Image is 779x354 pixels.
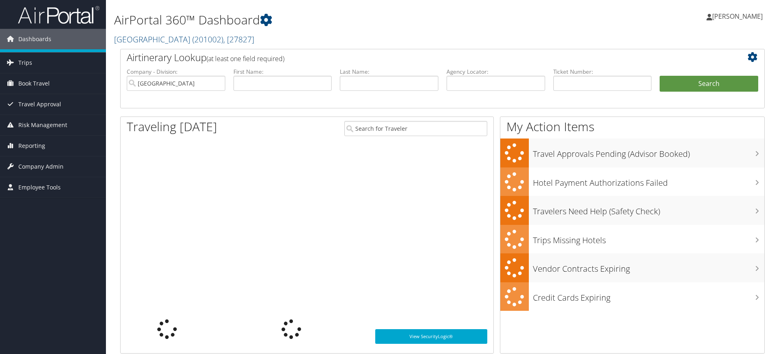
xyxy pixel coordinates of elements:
[500,167,764,196] a: Hotel Payment Authorizations Failed
[660,76,758,92] button: Search
[18,136,45,156] span: Reporting
[114,11,552,29] h1: AirPortal 360™ Dashboard
[500,225,764,254] a: Trips Missing Hotels
[533,144,764,160] h3: Travel Approvals Pending (Advisor Booked)
[712,12,763,21] span: [PERSON_NAME]
[500,196,764,225] a: Travelers Need Help (Safety Check)
[127,68,225,76] label: Company - Division:
[500,139,764,167] a: Travel Approvals Pending (Advisor Booked)
[18,94,61,114] span: Travel Approval
[192,34,223,45] span: ( 201002 )
[533,259,764,275] h3: Vendor Contracts Expiring
[500,118,764,135] h1: My Action Items
[500,253,764,282] a: Vendor Contracts Expiring
[344,121,487,136] input: Search for Traveler
[706,4,771,29] a: [PERSON_NAME]
[533,173,764,189] h3: Hotel Payment Authorizations Failed
[223,34,254,45] span: , [ 27827 ]
[18,5,99,24] img: airportal-logo.png
[500,282,764,311] a: Credit Cards Expiring
[18,156,64,177] span: Company Admin
[18,115,67,135] span: Risk Management
[340,68,438,76] label: Last Name:
[533,202,764,217] h3: Travelers Need Help (Safety Check)
[18,73,50,94] span: Book Travel
[533,231,764,246] h3: Trips Missing Hotels
[127,118,217,135] h1: Traveling [DATE]
[233,68,332,76] label: First Name:
[375,329,487,344] a: View SecurityLogic®
[114,34,254,45] a: [GEOGRAPHIC_DATA]
[447,68,545,76] label: Agency Locator:
[18,29,51,49] span: Dashboards
[207,54,284,63] span: (at least one field required)
[533,288,764,303] h3: Credit Cards Expiring
[127,51,704,64] h2: Airtinerary Lookup
[18,177,61,198] span: Employee Tools
[18,53,32,73] span: Trips
[553,68,652,76] label: Ticket Number:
